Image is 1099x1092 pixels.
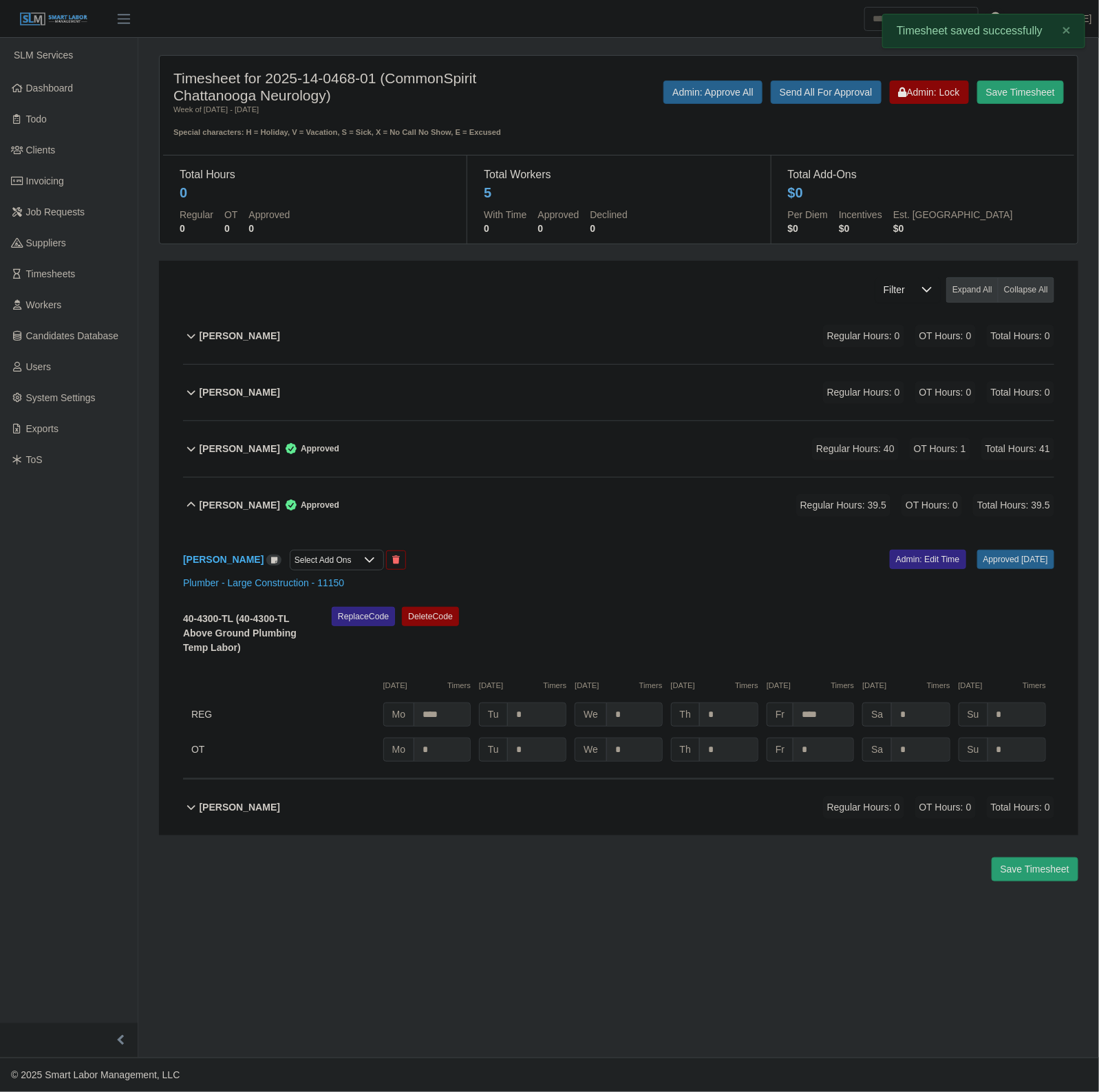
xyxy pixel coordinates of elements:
[575,680,662,692] div: [DATE]
[915,325,976,347] span: OT Hours: 0
[823,325,904,347] span: Regular Hours: 0
[839,222,882,235] dd: $0
[180,222,213,235] dd: 0
[788,222,828,235] dd: $0
[862,703,892,727] span: Sa
[484,167,754,183] dt: Total Workers
[26,268,76,279] span: Timesheets
[915,381,976,404] span: OT Hours: 0
[290,550,356,570] div: Select Add Ons
[977,81,1064,104] button: Save Timesheet
[173,116,533,138] div: Special characters: H = Holiday, V = Vacation, S = Sick, X = No Call No Show, E = Excused
[981,438,1054,460] span: Total Hours: 41
[823,796,904,819] span: Regular Hours: 0
[11,1069,180,1080] span: © 2025 Smart Labor Management, LLC
[26,454,43,465] span: ToS
[200,498,280,513] b: [PERSON_NAME]
[959,738,988,762] span: Su
[173,69,533,104] h4: Timesheet for 2025-14-0468-01 (CommonSpirit Chattanooga Neurology)
[200,442,280,456] b: [PERSON_NAME]
[479,738,508,762] span: Tu
[224,208,237,222] dt: OT
[479,703,508,727] span: Tu
[1023,680,1046,692] button: Timers
[812,438,899,460] span: Regular Hours: 40
[973,494,1054,517] span: Total Hours: 39.5
[26,330,119,341] span: Candidates Database
[590,222,628,235] dd: 0
[26,392,96,403] span: System Settings
[788,208,828,222] dt: Per Diem
[767,680,854,692] div: [DATE]
[663,81,762,104] button: Admin: Approve All
[959,680,1046,692] div: [DATE]
[639,680,663,692] button: Timers
[788,167,1058,183] dt: Total Add-Ons
[183,577,344,588] a: Plumber - Large Construction - 11150
[248,222,290,235] dd: 0
[767,738,793,762] span: Fr
[26,144,56,156] span: Clients
[200,800,280,815] b: [PERSON_NAME]
[180,167,450,183] dt: Total Hours
[280,442,339,456] span: Approved
[183,613,297,653] b: 40-4300-TL (40-4300-TL Above Ground Plumbing Temp Labor)
[882,14,1085,48] div: Timesheet saved successfully
[771,81,882,104] button: Send All For Approval
[14,50,73,61] span: SLM Services
[823,381,904,404] span: Regular Hours: 0
[383,680,471,692] div: [DATE]
[977,550,1054,569] a: Approved [DATE]
[671,703,700,727] span: Th
[910,438,970,460] span: OT Hours: 1
[386,550,406,570] button: End Worker & Remove from the Timesheet
[484,183,491,202] div: 5
[26,175,64,186] span: Invoicing
[484,208,526,222] dt: With Time
[915,796,976,819] span: OT Hours: 0
[26,83,74,94] span: Dashboard
[671,680,758,692] div: [DATE]
[946,277,1054,303] div: bulk actions
[590,208,628,222] dt: Declined
[332,607,395,626] button: ReplaceCode
[767,703,793,727] span: Fr
[992,857,1078,881] button: Save Timesheet
[987,325,1054,347] span: Total Hours: 0
[191,703,375,727] div: REG
[26,423,58,434] span: Exports
[959,703,988,727] span: Su
[280,498,339,512] span: Approved
[864,7,979,31] input: Search
[183,365,1054,420] button: [PERSON_NAME] Regular Hours: 0 OT Hours: 0 Total Hours: 0
[383,738,414,762] span: Mo
[927,680,950,692] button: Timers
[671,738,700,762] span: Th
[183,308,1054,364] button: [PERSON_NAME] Regular Hours: 0 OT Hours: 0 Total Hours: 0
[946,277,999,303] button: Expand All
[544,680,567,692] button: Timers
[890,81,969,104] button: Admin: Lock
[26,237,66,248] span: Suppliers
[180,183,187,202] div: 0
[735,680,758,692] button: Timers
[191,738,375,762] div: OT
[26,361,52,372] span: Users
[538,222,579,235] dd: 0
[26,114,47,125] span: Todo
[899,87,960,98] span: Admin: Lock
[862,680,950,692] div: [DATE]
[248,208,290,222] dt: Approved
[1013,12,1092,26] a: [PERSON_NAME]
[200,329,280,343] b: [PERSON_NAME]
[447,680,471,692] button: Timers
[26,206,85,217] span: Job Requests
[831,680,855,692] button: Timers
[26,299,62,310] span: Workers
[575,738,607,762] span: We
[484,222,526,235] dd: 0
[183,554,264,565] a: [PERSON_NAME]
[890,550,966,569] a: Admin: Edit Time
[538,208,579,222] dt: Approved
